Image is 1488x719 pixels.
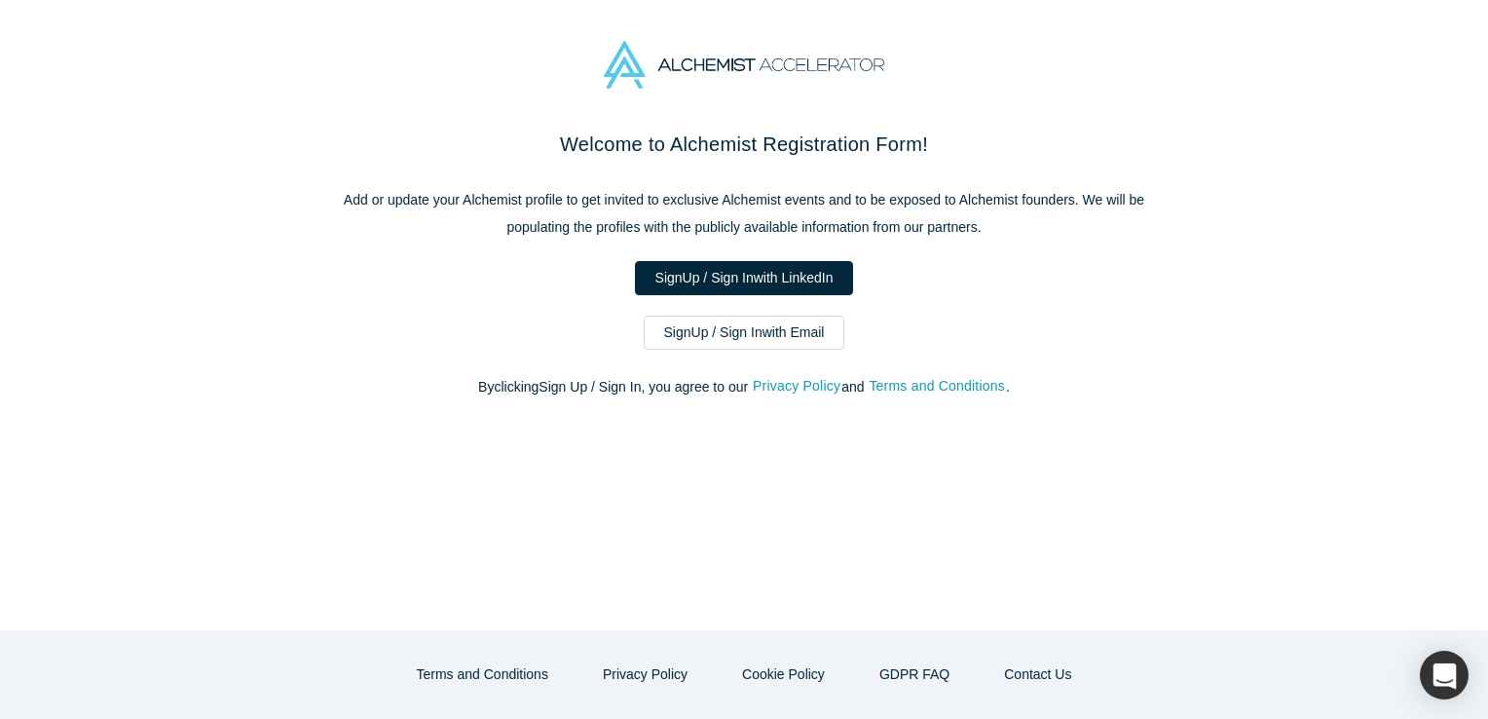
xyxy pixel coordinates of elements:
[722,658,845,692] button: Cookie Policy
[868,375,1006,397] button: Terms and Conditions
[752,375,841,397] button: Privacy Policy
[335,186,1153,241] p: Add or update your Alchemist profile to get invited to exclusive Alchemist events and to be expos...
[644,316,845,350] a: SignUp / Sign Inwith Email
[335,130,1153,159] h2: Welcome to Alchemist Registration Form!
[984,658,1092,692] button: Contact Us
[582,658,708,692] button: Privacy Policy
[396,658,569,692] button: Terms and Conditions
[859,658,970,692] a: GDPR FAQ
[604,41,884,89] img: Alchemist Accelerator Logo
[335,377,1153,397] p: By clicking Sign Up / Sign In , you agree to our and .
[635,261,854,295] a: SignUp / Sign Inwith LinkedIn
